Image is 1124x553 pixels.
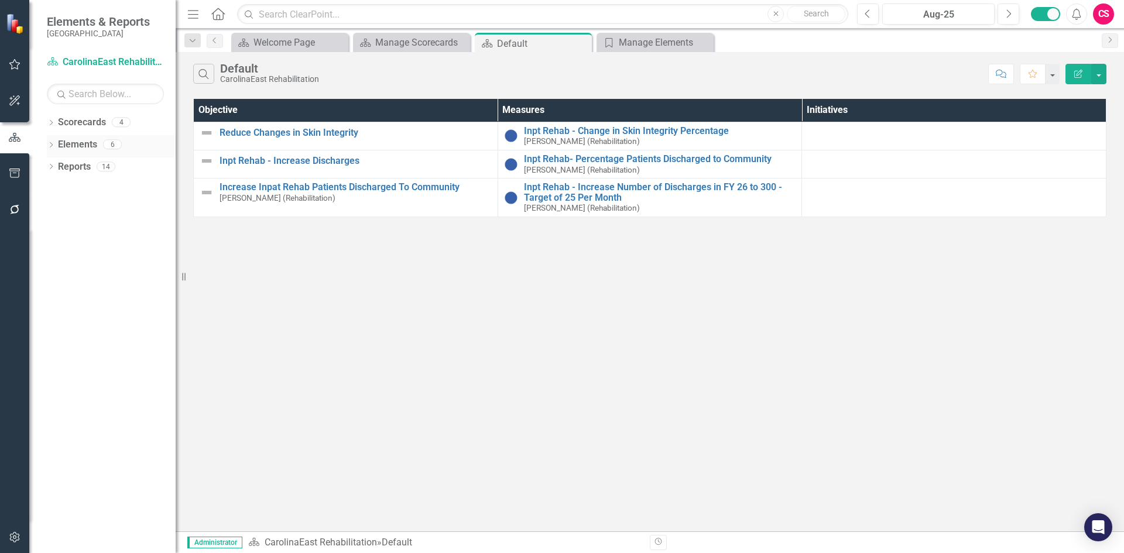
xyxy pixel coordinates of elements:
a: Inpt Rehab - Increase Discharges [220,156,492,166]
div: Aug-25 [886,8,991,22]
div: Default [497,36,589,51]
a: Welcome Page [234,35,345,50]
a: Reports [58,160,91,174]
button: Search [787,6,845,22]
img: No Information [504,191,518,205]
img: No Information [504,129,518,143]
td: Double-Click to Edit Right Click for Context Menu [498,122,802,150]
td: Double-Click to Edit Right Click for Context Menu [498,178,802,217]
td: Double-Click to Edit Right Click for Context Menu [498,150,802,178]
a: Inpt Rehab - Increase Number of Discharges in FY 26 to 300 - Target of 25 Per Month [524,182,796,202]
div: 4 [112,118,131,128]
div: Default [220,62,319,75]
a: Inpt Rehab- Percentage Patients Discharged to Community [524,154,796,164]
div: Default [382,537,412,548]
a: CarolinaEast Rehabilitation [265,537,377,548]
span: Search [804,9,829,18]
a: CarolinaEast Rehabilitation [47,56,164,69]
a: Manage Scorecards [356,35,467,50]
small: [PERSON_NAME] (Rehabilitation) [524,166,640,174]
span: Administrator [187,537,242,548]
a: Manage Elements [599,35,711,50]
div: » [248,536,641,549]
button: Aug-25 [882,4,995,25]
button: CS [1093,4,1114,25]
div: Open Intercom Messenger [1084,513,1112,541]
small: [PERSON_NAME] (Rehabilitation) [524,204,640,212]
small: [PERSON_NAME] (Rehabilitation) [524,137,640,146]
div: Manage Elements [619,35,711,50]
div: Welcome Page [253,35,345,50]
td: Double-Click to Edit Right Click for Context Menu [194,122,498,150]
small: [GEOGRAPHIC_DATA] [47,29,150,38]
input: Search ClearPoint... [237,4,848,25]
input: Search Below... [47,84,164,104]
img: ClearPoint Strategy [5,12,28,35]
img: No Information [504,157,518,171]
img: Not Defined [200,186,214,200]
a: Scorecards [58,116,106,129]
a: Inpt Rehab - Change in Skin Integrity Percentage [524,126,796,136]
div: 6 [103,140,122,150]
img: Not Defined [200,126,214,140]
small: [PERSON_NAME] (Rehabilitation) [220,194,335,202]
a: Reduce Changes in Skin Integrity [220,128,492,138]
td: Double-Click to Edit Right Click for Context Menu [194,150,498,178]
td: Double-Click to Edit Right Click for Context Menu [194,178,498,217]
a: Increase Inpat Rehab Patients Discharged To Community [220,182,492,193]
a: Elements [58,138,97,152]
div: Manage Scorecards [375,35,467,50]
div: 14 [97,162,115,171]
img: Not Defined [200,154,214,168]
div: CarolinaEast Rehabilitation [220,75,319,84]
span: Elements & Reports [47,15,150,29]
